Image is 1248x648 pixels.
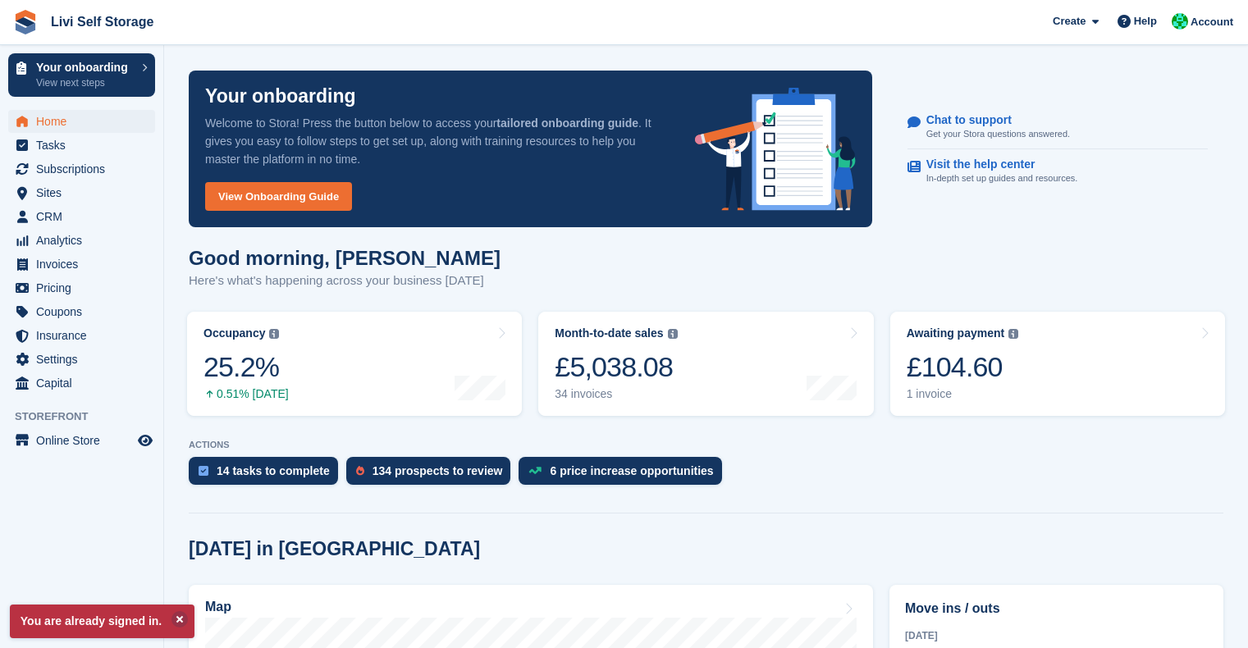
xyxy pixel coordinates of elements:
img: icon-info-grey-7440780725fd019a000dd9b08b2336e03edf1995a4989e88bcd33f0948082b44.svg [1008,329,1018,339]
p: Your onboarding [205,87,356,106]
p: Welcome to Stora! Press the button below to access your . It gives you easy to follow steps to ge... [205,114,669,168]
div: £5,038.08 [555,350,677,384]
p: In-depth set up guides and resources. [926,171,1078,185]
a: menu [8,324,155,347]
a: menu [8,134,155,157]
a: Livi Self Storage [44,8,160,35]
a: menu [8,372,155,395]
a: menu [8,300,155,323]
div: 0.51% [DATE] [203,387,289,401]
span: Capital [36,372,135,395]
p: ACTIONS [189,440,1223,450]
img: Joe Robertson [1172,13,1188,30]
a: Your onboarding View next steps [8,53,155,97]
span: Create [1053,13,1086,30]
div: £104.60 [907,350,1019,384]
span: Analytics [36,229,135,252]
a: menu [8,229,155,252]
div: Occupancy [203,326,265,340]
a: Month-to-date sales £5,038.08 34 invoices [538,312,873,416]
a: menu [8,276,155,299]
span: Tasks [36,134,135,157]
a: Visit the help center In-depth set up guides and resources. [907,149,1208,194]
p: Get your Stora questions answered. [926,127,1070,141]
span: Online Store [36,429,135,452]
a: Occupancy 25.2% 0.51% [DATE] [187,312,522,416]
div: 14 tasks to complete [217,464,330,477]
a: menu [8,253,155,276]
a: menu [8,429,155,452]
h1: Good morning, [PERSON_NAME] [189,247,501,269]
a: 6 price increase opportunities [519,457,729,493]
a: menu [8,205,155,228]
h2: Move ins / outs [905,599,1208,618]
a: 134 prospects to review [346,457,519,493]
span: Insurance [36,324,135,347]
a: Chat to support Get your Stora questions answered. [907,105,1208,150]
a: menu [8,348,155,371]
a: menu [8,181,155,204]
a: Awaiting payment £104.60 1 invoice [890,312,1225,416]
span: Sites [36,181,135,204]
p: Your onboarding [36,62,134,73]
div: 25.2% [203,350,289,384]
span: Coupons [36,300,135,323]
img: icon-info-grey-7440780725fd019a000dd9b08b2336e03edf1995a4989e88bcd33f0948082b44.svg [668,329,678,339]
img: task-75834270c22a3079a89374b754ae025e5fb1db73e45f91037f5363f120a921f8.svg [199,466,208,476]
img: prospect-51fa495bee0391a8d652442698ab0144808aea92771e9ea1ae160a38d050c398.svg [356,466,364,476]
img: stora-icon-8386f47178a22dfd0bd8f6a31ec36ba5ce8667c1dd55bd0f319d3a0aa187defe.svg [13,10,38,34]
p: Visit the help center [926,157,1065,171]
span: Invoices [36,253,135,276]
div: Awaiting payment [907,326,1005,340]
span: Help [1134,13,1157,30]
span: Settings [36,348,135,371]
h2: [DATE] in [GEOGRAPHIC_DATA] [189,538,480,560]
div: 1 invoice [907,387,1019,401]
img: icon-info-grey-7440780725fd019a000dd9b08b2336e03edf1995a4989e88bcd33f0948082b44.svg [269,329,279,339]
a: View Onboarding Guide [205,182,352,211]
div: [DATE] [905,628,1208,643]
div: Month-to-date sales [555,326,663,340]
a: menu [8,110,155,133]
div: 34 invoices [555,387,677,401]
p: Chat to support [926,113,1057,127]
a: Preview store [135,431,155,450]
span: Storefront [15,408,163,425]
span: Home [36,110,135,133]
span: Subscriptions [36,157,135,180]
a: 14 tasks to complete [189,457,346,493]
p: View next steps [36,75,134,90]
div: 6 price increase opportunities [550,464,713,477]
a: menu [8,157,155,180]
p: Here's what's happening across your business [DATE] [189,272,501,290]
span: CRM [36,205,135,228]
img: price_increase_opportunities-93ffe204e8149a01c8c9dc8f82e8f89637d9d84a8eef4429ea346261dce0b2c0.svg [528,467,542,474]
img: onboarding-info-6c161a55d2c0e0a8cae90662b2fe09162a5109e8cc188191df67fb4f79e88e88.svg [695,88,856,211]
h2: Map [205,600,231,614]
p: You are already signed in. [10,605,194,638]
span: Account [1191,14,1233,30]
strong: tailored onboarding guide [496,116,638,130]
span: Pricing [36,276,135,299]
div: 134 prospects to review [373,464,503,477]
